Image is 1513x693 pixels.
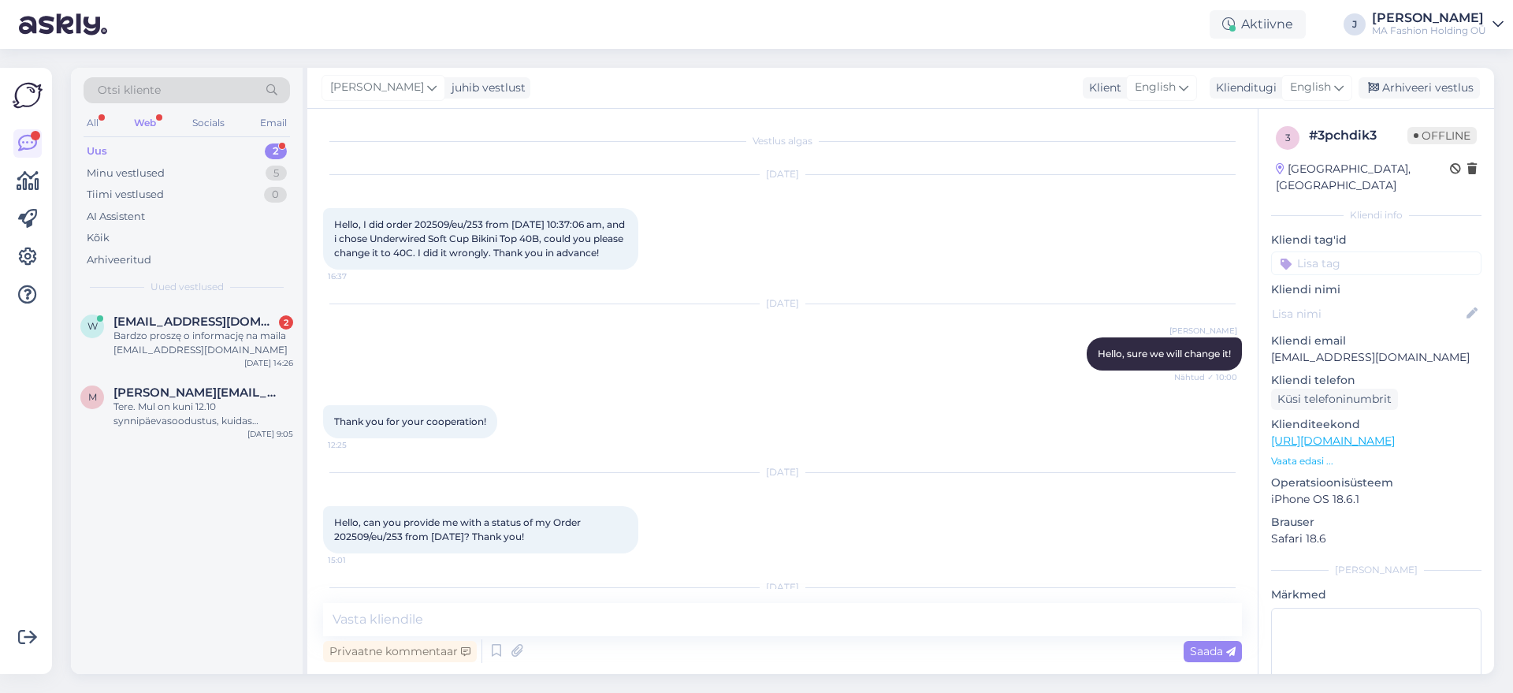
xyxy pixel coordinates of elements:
[1271,333,1481,349] p: Kliendi email
[445,80,526,96] div: juhib vestlust
[1174,371,1237,383] span: Nähtud ✓ 10:00
[1359,77,1480,99] div: Arhiveeri vestlus
[266,166,287,181] div: 5
[323,134,1242,148] div: Vestlus algas
[131,113,159,133] div: Web
[328,270,387,282] span: 16:37
[1271,531,1481,547] p: Safari 18.6
[330,79,424,96] span: [PERSON_NAME]
[1272,305,1463,322] input: Lisa nimi
[113,329,293,357] div: Bardzo proszę o informację na maila [EMAIL_ADDRESS][DOMAIN_NAME]
[87,252,151,268] div: Arhiveeritud
[1271,491,1481,508] p: iPhone OS 18.6.1
[1169,325,1237,337] span: [PERSON_NAME]
[244,357,293,369] div: [DATE] 14:26
[113,315,277,329] span: waronskaewelina@gmail.com
[1344,13,1366,35] div: J
[113,386,277,400] span: Maria.aru@gmail.com
[87,230,110,246] div: Kõik
[247,428,293,440] div: [DATE] 9:05
[334,415,486,427] span: Thank you for your cooperation!
[88,391,97,403] span: M
[13,80,43,110] img: Askly Logo
[1271,514,1481,531] p: Brauser
[1271,389,1398,410] div: Küsi telefoninumbrit
[113,400,293,428] div: Tere. Mul on kuni 12.10 synnipäevasoodustus, kuidas [PERSON_NAME] kasutada? [PERSON_NAME] põhjuse...
[334,218,627,259] span: Hello, I did order 202509/eu/253 from [DATE] 10:37:06 am, and i chose Underwired Soft Cup Bikini ...
[1276,161,1450,194] div: [GEOGRAPHIC_DATA], [GEOGRAPHIC_DATA]
[334,516,583,542] span: Hello, can you provide me with a status of my Order 202509/eu/253 from [DATE]? Thank you!
[84,113,102,133] div: All
[328,439,387,451] span: 12:25
[257,113,290,133] div: Email
[1372,12,1504,37] a: [PERSON_NAME]MA Fashion Holding OÜ
[323,641,477,662] div: Privaatne kommentaar
[98,82,161,99] span: Otsi kliente
[323,296,1242,311] div: [DATE]
[1271,475,1481,491] p: Operatsioonisüsteem
[1271,416,1481,433] p: Klienditeekond
[87,166,165,181] div: Minu vestlused
[328,554,387,566] span: 15:01
[1271,208,1481,222] div: Kliendi info
[323,167,1242,181] div: [DATE]
[264,187,287,203] div: 0
[1083,80,1121,96] div: Klient
[1135,79,1176,96] span: English
[1285,132,1291,143] span: 3
[323,580,1242,594] div: [DATE]
[87,187,164,203] div: Tiimi vestlused
[1210,80,1277,96] div: Klienditugi
[323,465,1242,479] div: [DATE]
[1290,79,1331,96] span: English
[265,143,287,159] div: 2
[1210,10,1306,39] div: Aktiivne
[1271,454,1481,468] p: Vaata edasi ...
[1271,563,1481,577] div: [PERSON_NAME]
[1271,372,1481,389] p: Kliendi telefon
[1271,251,1481,275] input: Lisa tag
[1372,24,1486,37] div: MA Fashion Holding OÜ
[1372,12,1486,24] div: [PERSON_NAME]
[1271,434,1395,448] a: [URL][DOMAIN_NAME]
[1271,232,1481,248] p: Kliendi tag'id
[1271,587,1481,603] p: Märkmed
[87,209,145,225] div: AI Assistent
[1190,644,1236,658] span: Saada
[151,280,224,294] span: Uued vestlused
[1309,126,1407,145] div: # 3pchdik3
[279,315,293,330] div: 2
[87,143,107,159] div: Uus
[1407,127,1477,144] span: Offline
[87,320,98,332] span: w
[1271,281,1481,298] p: Kliendi nimi
[189,113,228,133] div: Socials
[1098,348,1231,360] span: Hello, sure we will change it!
[1271,349,1481,366] p: [EMAIL_ADDRESS][DOMAIN_NAME]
